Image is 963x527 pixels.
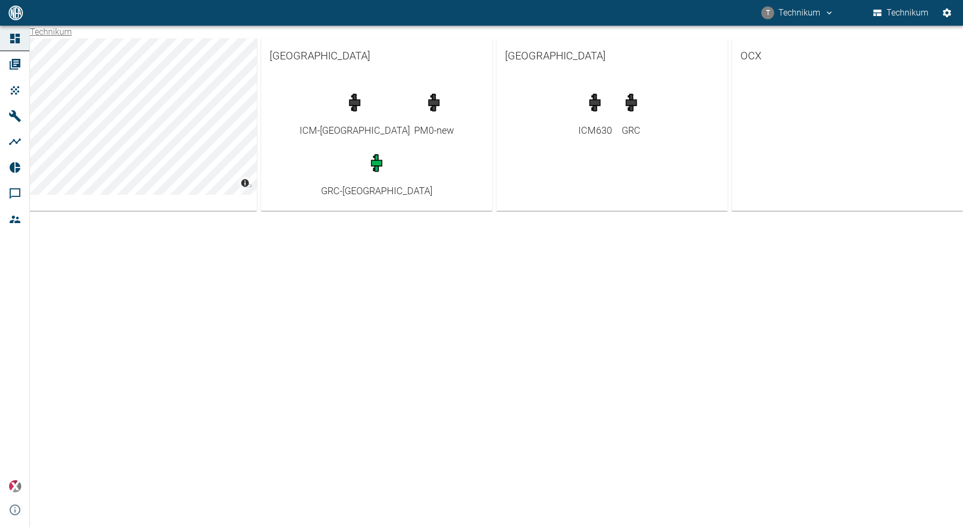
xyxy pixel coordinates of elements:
a: [GEOGRAPHIC_DATA] [496,39,728,73]
div: GRC [616,123,646,138]
a: PM0-new [414,88,454,138]
a: ICM-[GEOGRAPHIC_DATA] [300,88,410,138]
nav: breadcrumb [30,26,72,39]
span: [GEOGRAPHIC_DATA] [505,47,719,64]
div: GRC-[GEOGRAPHIC_DATA] [321,184,432,198]
a: OCX [732,39,963,73]
div: PM0-new [414,123,454,138]
a: ICM630 [578,88,612,138]
button: Technikum [871,3,931,22]
a: GRC [616,88,646,138]
canvas: Map [26,39,257,195]
img: Xplore Logo [9,480,21,493]
a: [GEOGRAPHIC_DATA] [261,39,492,73]
div: ICM-[GEOGRAPHIC_DATA] [300,123,410,138]
span: [GEOGRAPHIC_DATA] [270,47,484,64]
a: Technikum [30,27,72,37]
div: ICM630 [578,123,612,138]
span: OCX [740,47,954,64]
button: technikum@nea-x.de [760,3,836,22]
button: Einstellungen [937,3,957,22]
a: GRC-[GEOGRAPHIC_DATA] [321,148,432,198]
div: T [761,6,774,19]
img: logo [7,5,24,20]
